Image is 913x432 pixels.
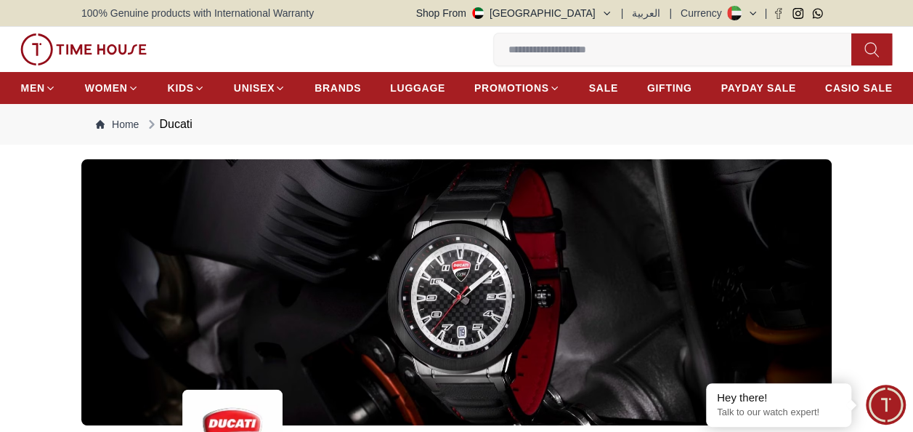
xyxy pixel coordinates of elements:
a: UNISEX [234,75,285,101]
span: CASIO SALE [825,81,893,95]
a: WOMEN [85,75,139,101]
img: ... [20,33,147,65]
span: | [764,6,767,20]
a: SALE [589,75,618,101]
img: ... [81,159,832,425]
a: PROMOTIONS [474,75,560,101]
a: Whatsapp [812,8,823,19]
a: Facebook [773,8,784,19]
div: Hey there! [717,391,840,405]
button: العربية [632,6,660,20]
span: SALE [589,81,618,95]
span: | [621,6,624,20]
span: 100% Genuine products with International Warranty [81,6,314,20]
a: GIFTING [647,75,692,101]
span: LUGGAGE [390,81,445,95]
a: BRANDS [315,75,361,101]
a: CASIO SALE [825,75,893,101]
span: BRANDS [315,81,361,95]
span: PROMOTIONS [474,81,549,95]
a: PAYDAY SALE [721,75,795,101]
span: | [669,6,672,20]
img: United Arab Emirates [472,7,484,19]
a: Instagram [792,8,803,19]
div: Chat Widget [866,385,906,425]
span: WOMEN [85,81,128,95]
a: Home [96,117,139,132]
a: KIDS [168,75,205,101]
span: KIDS [168,81,194,95]
div: Currency [681,6,728,20]
span: MEN [21,81,45,95]
span: UNISEX [234,81,275,95]
a: LUGGAGE [390,75,445,101]
span: PAYDAY SALE [721,81,795,95]
button: Shop From[GEOGRAPHIC_DATA] [416,6,612,20]
span: GIFTING [647,81,692,95]
p: Talk to our watch expert! [717,407,840,419]
div: Ducati [145,116,192,133]
nav: Breadcrumb [81,104,832,145]
a: MEN [21,75,56,101]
